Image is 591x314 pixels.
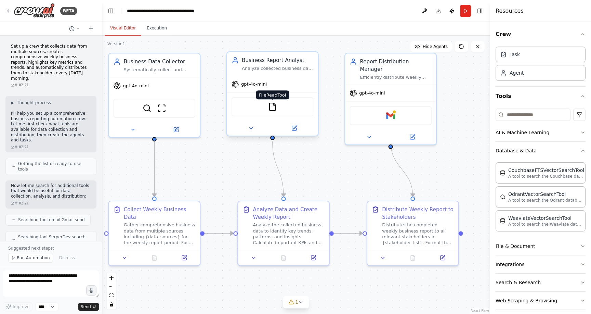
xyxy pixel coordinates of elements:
a: React Flow attribution [471,309,489,313]
span: Thought process [17,100,51,105]
button: zoom in [107,273,116,282]
span: 1 [295,299,298,305]
p: I'll help you set up a comprehensive business reporting automation crew. Let me first check what ... [11,111,91,143]
button: toggle interactivity [107,300,116,309]
button: Database & Data [496,142,586,160]
div: Analyze the collected business data to identify key trends, patterns, and insights. Calculate imp... [253,222,325,246]
button: Open in side panel [301,253,326,262]
div: 오후 02:21 [11,201,91,206]
div: Report Distribution ManagerEfficiently distribute weekly business reports to {stakeholder_list} v... [344,53,437,145]
div: QdrantVectorSearchTool [508,191,583,198]
img: Logo [14,3,55,18]
g: Edge from 44a964a9-7ee4-47a0-baca-339621772e01 to 1a3745f1-2d9f-4cae-82c5-8b1c4f303d98 [269,141,287,197]
div: Task [510,51,520,58]
div: Efficiently distribute weekly business reports to {stakeholder_list} via email, ensuring proper f... [360,74,431,80]
div: CouchbaseFTSVectorSearchTool [508,167,584,174]
button: zoom out [107,282,116,291]
p: Set up a crew that collects data from multiple sources, creates comprehensive weekly business rep... [11,44,91,81]
button: Open in side panel [391,133,433,141]
nav: breadcrumb [127,8,204,14]
div: Collect Weekly Business Data [124,206,195,221]
button: Hide right sidebar [475,6,485,16]
div: 오후 02:21 [11,145,91,150]
div: Systematically collect and aggregate business data from multiple sources including {data_sources}... [124,67,195,73]
button: Crew [496,25,586,44]
button: Execution [141,21,172,36]
g: Edge from 204a97de-2c2c-4a0e-ba65-d4586427ed5c to a21a1600-ccd1-4df8-aacd-a697ea8b3092 [387,141,416,197]
div: Crew [496,44,586,86]
span: Dismiss [59,255,75,261]
div: Version 1 [107,41,125,47]
div: Distribute the completed weekly business report to all relevant stakeholders in {stakeholder_list... [382,222,454,246]
span: Hide Agents [423,44,448,49]
p: Now let me search for additional tools that would be useful for data collection, analysis, and di... [11,183,91,199]
div: React Flow controls [107,273,116,309]
div: Distribute Weekly Report to Stakeholders [382,206,454,221]
h4: Resources [496,7,524,15]
img: SerperDevTool [143,104,152,113]
span: Searching tool SerperDev search API [18,234,91,245]
div: Report Distribution Manager [360,58,431,73]
button: Visual Editor [105,21,141,36]
img: ScrapeWebsiteTool [157,104,166,113]
button: Send [78,303,99,311]
button: File & Document [496,237,586,255]
button: Hide left sidebar [106,6,116,16]
div: Analyze collected business data to identify key trends, insights, and metrics, then create compre... [242,65,313,71]
span: Run Automation [17,255,50,261]
div: BETA [60,7,77,15]
div: Agent [510,70,524,76]
span: gpt-4o-mini [241,81,267,87]
span: gpt-4o-mini [123,83,149,89]
div: Gather comprehensive business data from multiple sources including {data_sources} for the weekly ... [124,222,195,246]
div: WeaviateVectorSearchTool [508,215,583,222]
button: Improve [3,302,32,311]
p: Suggested next steps: [8,246,94,251]
button: ▶Thought process [11,100,51,105]
button: Web Scraping & Browsing [496,292,586,310]
button: Open in side panel [273,124,315,133]
button: Open in side panel [430,253,455,262]
p: A tool to search the Qdrant database for relevant information on internal documents. [508,198,583,203]
div: Analyze Data and Create Weekly Report [253,206,325,221]
g: Edge from ec1619a6-c909-4b0e-ac8b-d5880ff5c1ff to 1a3745f1-2d9f-4cae-82c5-8b1c4f303d98 [205,230,233,237]
g: Edge from a936fa45-1c72-4048-820f-48558fdf7cac to ec1619a6-c909-4b0e-ac8b-d5880ff5c1ff [151,141,158,197]
span: Getting the list of ready-to-use tools [18,161,91,172]
div: Business Report Analyst [242,56,313,64]
span: Send [81,304,91,310]
button: AI & Machine Learning [496,124,586,141]
g: Edge from 1a3745f1-2d9f-4cae-82c5-8b1c4f303d98 to a21a1600-ccd1-4df8-aacd-a697ea8b3092 [334,230,363,237]
button: Integrations [496,255,586,273]
div: Business Report AnalystAnalyze collected business data to identify key trends, insights, and metr... [226,53,319,138]
div: Database & Data [496,160,586,237]
button: Run Automation [8,253,53,263]
div: Business Data Collector [124,58,195,65]
button: Click to speak your automation idea [86,285,96,296]
div: Business Data CollectorSystematically collect and aggregate business data from multiple sources i... [108,53,200,138]
p: A tool to search the Couchbase database for relevant information on internal documents. [508,174,583,179]
button: Switch to previous chat [66,25,83,33]
img: QdrantVectorSearchTool [500,194,505,200]
button: No output available [397,253,428,262]
img: WeaviateVectorSearchTool [500,218,505,224]
button: Dismiss [56,253,78,263]
button: Start a new chat [86,25,96,33]
div: Distribute Weekly Report to StakeholdersDistribute the completed weekly business report to all re... [367,201,459,266]
button: No output available [139,253,170,262]
button: 1 [283,296,309,309]
button: Tools [496,87,586,106]
img: Gmail [386,111,395,120]
button: fit view [107,291,116,300]
span: Improve [13,304,29,310]
button: Open in side panel [171,253,197,262]
span: Searching tool email Gmail send [18,217,85,223]
p: A tool to search the Weaviate database for relevant information on internal documents. [508,222,583,227]
div: 오후 02:21 [11,83,91,88]
button: Hide Agents [410,41,452,52]
button: Search & Research [496,274,586,291]
div: Collect Weekly Business DataGather comprehensive business data from multiple sources including {d... [108,201,200,266]
img: FileReadTool [268,102,277,111]
img: CouchbaseFTSVectorSearchTool [500,170,505,176]
button: Open in side panel [155,125,197,134]
span: ▶ [11,100,14,105]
